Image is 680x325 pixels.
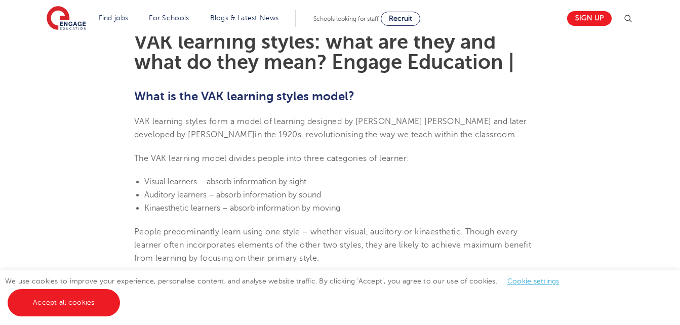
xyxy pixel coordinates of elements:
span: We use cookies to improve your experience, personalise content, and analyse website traffic. By c... [5,277,570,306]
a: Accept all cookies [8,289,120,316]
a: Find jobs [99,14,129,22]
span: Visual learners – absorb information by sight [144,177,306,186]
span: Schools looking for staff [313,15,379,22]
img: Engage Education [47,6,86,31]
a: Sign up [567,11,612,26]
a: Cookie settings [507,277,559,285]
a: Recruit [381,12,420,26]
b: What is the VAK learning styles model? [134,89,354,103]
a: For Schools [149,14,189,22]
span: VAK learning styles form a model of learning designed by [PERSON_NAME] [PERSON_NAME] and later de... [134,117,527,139]
span: Auditory learners – absorb information by sound [144,190,321,199]
span: Kinaesthetic learners – absorb information by moving [144,204,340,213]
h1: VAK learning styles: what are they and what do they mean? Engage Education | [134,32,546,72]
span: People predominantly learn using one style – whether visual, auditory or kinaesthetic. Though eve... [134,227,531,263]
a: Blogs & Latest News [210,14,279,22]
span: in the 1920s, revolutionising the way we teach within the classroom. [255,130,517,139]
span: The VAK learning model divides people into three categories of learner: [134,154,409,163]
span: Recruit [389,15,412,22]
